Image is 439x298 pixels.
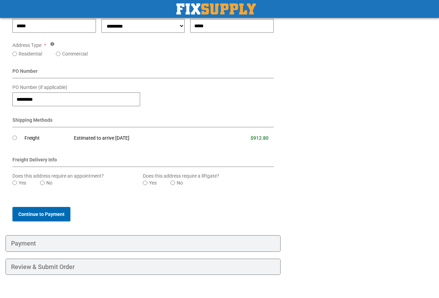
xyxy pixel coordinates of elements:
[12,42,41,48] span: Address Type
[46,179,52,186] label: No
[6,259,281,275] div: Review & Submit Order
[143,173,219,179] span: Does this address require a liftgate?
[12,85,67,90] span: PO Number (if applicable)
[12,173,104,179] span: Does this address require an appointment?
[19,179,26,186] label: Yes
[19,50,42,57] label: Residential
[177,179,183,186] label: No
[12,156,274,167] div: Freight Delivery Info
[6,235,281,252] div: Payment
[251,135,269,141] span: $912.80
[69,131,212,146] td: Estimated to arrive [DATE]
[149,179,157,186] label: Yes
[12,207,70,221] button: Continue to Payment
[176,3,256,14] a: store logo
[62,50,88,57] label: Commercial
[25,131,69,146] td: Freight
[12,68,274,78] div: PO Number
[12,117,274,127] div: Shipping Methods
[18,211,65,217] span: Continue to Payment
[176,3,256,14] img: Fix Industrial Supply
